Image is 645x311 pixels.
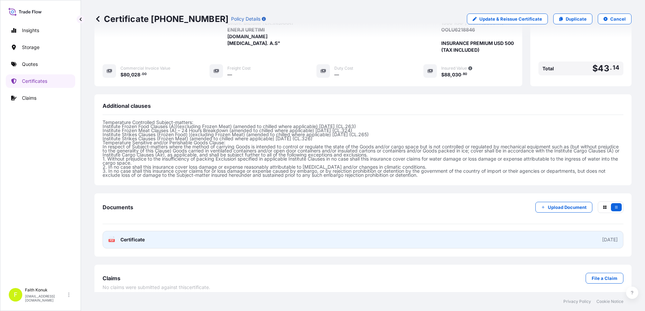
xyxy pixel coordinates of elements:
[103,231,623,248] a: PDFCertificate[DATE]
[120,236,145,243] span: Certificate
[542,65,554,72] span: Total
[467,14,548,24] a: Update & Reissue Certificate
[6,57,75,71] a: Quotes
[610,16,626,22] p: Cancel
[120,72,123,77] span: $
[131,72,140,77] span: 028
[452,72,461,77] span: 030
[444,72,450,77] span: 88
[334,66,353,71] span: Duty Cost
[103,102,151,109] span: Additional clauses
[103,120,623,177] p: Temperature Controlled Subject-matters: Institute Frozen Food Clauses (A))(excluding Frozen Meat)...
[441,72,444,77] span: $
[6,24,75,37] a: Insights
[598,14,632,24] button: Cancel
[130,72,131,77] span: ,
[566,16,587,22] p: Duplicate
[553,14,592,24] a: Duplicate
[610,66,612,70] span: .
[142,73,147,75] span: 00
[141,73,142,75] span: .
[596,299,623,304] a: Cookie Notice
[602,236,618,243] div: [DATE]
[123,72,130,77] span: 80
[592,275,617,282] p: File a Claim
[231,16,260,22] p: Policy Details
[479,16,542,22] p: Update & Reissue Certificate
[6,91,75,105] a: Claims
[613,66,619,70] span: 14
[334,71,339,78] span: —
[14,291,18,298] span: F
[463,73,467,75] span: 80
[22,95,36,101] p: Claims
[103,284,210,291] span: No claims were submitted against this certificate .
[25,287,67,293] p: Faith Konuk
[110,239,114,242] text: PDF
[598,64,609,73] span: 43
[103,204,133,211] span: Documents
[441,66,467,71] span: Insured Value
[22,61,38,68] p: Quotes
[120,66,170,71] span: Commercial Invoice Value
[25,294,67,302] p: [EMAIL_ADDRESS][DOMAIN_NAME]
[227,66,251,71] span: Freight Cost
[94,14,228,24] p: Certificate [PHONE_NUMBER]
[103,275,120,282] span: Claims
[22,78,47,85] p: Certificates
[461,73,462,75] span: .
[548,204,587,211] p: Upload Document
[227,71,232,78] span: —
[22,27,39,34] p: Insights
[592,64,598,73] span: $
[6,41,75,54] a: Storage
[563,299,591,304] a: Privacy Policy
[22,44,39,51] p: Storage
[586,273,623,284] a: File a Claim
[6,74,75,88] a: Certificates
[535,202,592,213] button: Upload Document
[450,72,452,77] span: ,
